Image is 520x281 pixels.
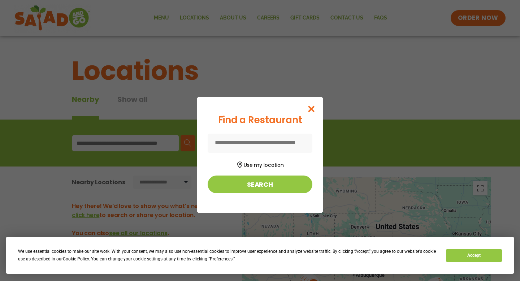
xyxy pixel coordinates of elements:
[63,256,89,261] span: Cookie Policy
[300,97,323,121] button: Close modal
[6,237,514,274] div: Cookie Consent Prompt
[18,248,437,263] div: We use essential cookies to make our site work. With your consent, we may also use non-essential ...
[210,256,233,261] span: Preferences
[446,249,502,262] button: Accept
[208,176,312,193] button: Search
[208,159,312,169] button: Use my location
[208,113,312,127] div: Find a Restaurant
